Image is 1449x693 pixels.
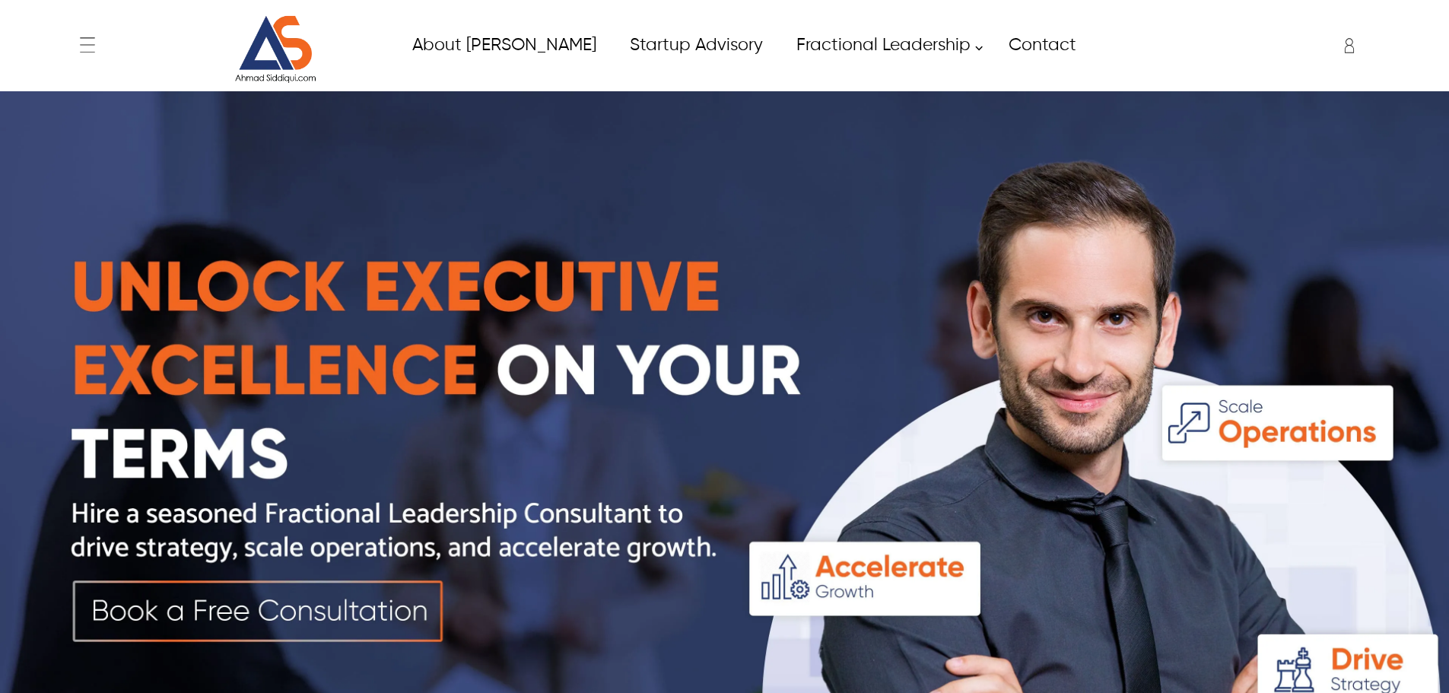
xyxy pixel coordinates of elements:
[779,28,991,62] a: Fractional Leadership
[991,28,1092,62] a: Contact
[395,28,612,62] a: About Ahmad
[218,15,332,84] img: Website Logo for Ahmad Siddiqui
[191,15,361,84] a: Website Logo for Ahmad Siddiqui
[612,28,779,62] a: Startup Advisory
